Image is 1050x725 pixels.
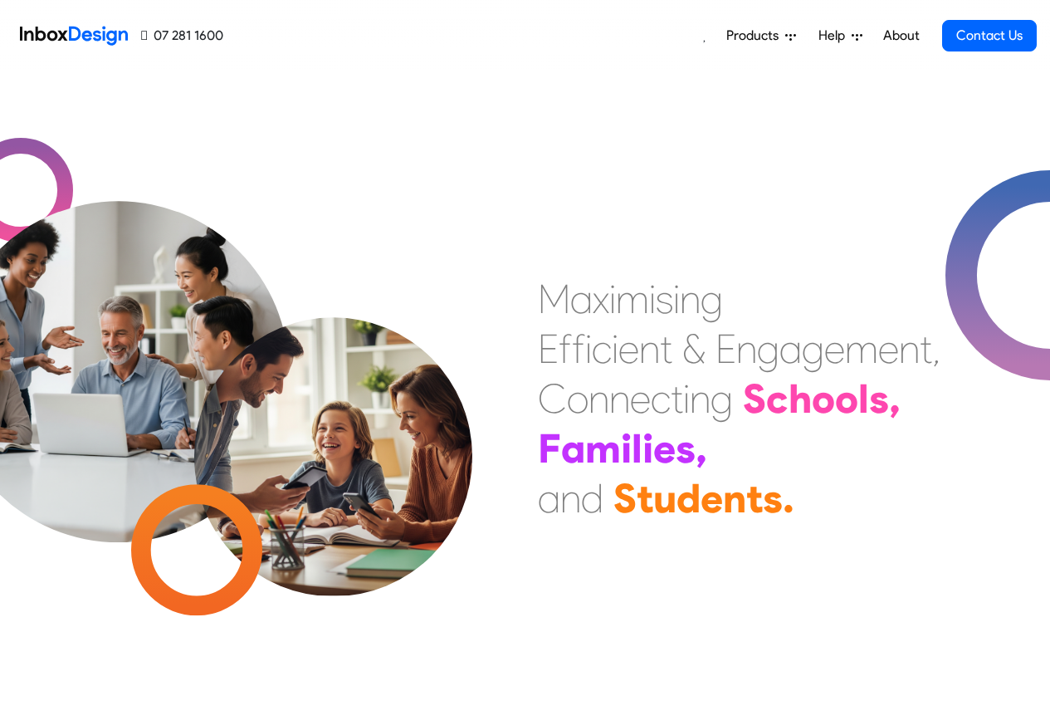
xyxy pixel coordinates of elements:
div: & [682,324,706,374]
div: i [649,274,656,324]
div: s [676,424,696,473]
div: a [779,324,802,374]
div: a [570,274,593,324]
div: e [701,473,723,523]
div: n [560,473,581,523]
div: x [593,274,609,324]
div: , [932,324,940,374]
div: n [690,374,711,424]
div: u [653,473,676,523]
span: Products [726,26,785,46]
div: c [651,374,671,424]
div: i [683,374,690,424]
div: f [559,324,572,374]
div: a [561,424,585,473]
div: o [567,374,588,424]
div: E [715,324,736,374]
div: g [802,324,824,374]
div: a [538,473,560,523]
div: i [621,424,632,473]
div: i [673,274,680,324]
div: t [671,374,683,424]
div: e [630,374,651,424]
div: t [637,473,653,523]
div: m [585,424,621,473]
div: e [618,324,639,374]
div: Maximising Efficient & Engagement, Connecting Schools, Families, and Students. [538,274,940,523]
div: d [676,473,701,523]
div: n [609,374,630,424]
div: s [763,473,783,523]
div: l [858,374,869,424]
a: Help [812,19,869,52]
div: c [592,324,612,374]
div: M [538,274,570,324]
div: d [581,473,603,523]
div: , [696,424,707,473]
div: , [889,374,901,424]
div: n [588,374,609,424]
div: e [878,324,899,374]
div: i [642,424,653,473]
div: n [899,324,920,374]
div: i [609,274,616,324]
div: s [869,374,889,424]
div: f [572,324,585,374]
div: o [812,374,835,424]
div: E [538,324,559,374]
div: h [789,374,812,424]
div: n [723,473,746,523]
div: l [632,424,642,473]
div: n [639,324,660,374]
div: g [711,374,733,424]
span: Help [818,26,852,46]
img: parents_with_child.png [159,248,507,596]
div: e [824,324,845,374]
a: Products [720,19,803,52]
a: 07 281 1600 [141,26,223,46]
div: t [920,324,932,374]
div: o [835,374,858,424]
div: e [653,424,676,473]
div: t [660,324,672,374]
a: About [878,19,924,52]
a: Contact Us [942,20,1037,51]
div: S [743,374,766,424]
div: . [783,473,794,523]
div: n [680,274,701,324]
div: g [701,274,723,324]
div: S [613,473,637,523]
div: i [585,324,592,374]
div: g [757,324,779,374]
div: m [616,274,649,324]
div: m [845,324,878,374]
div: t [746,473,763,523]
div: s [656,274,673,324]
div: n [736,324,757,374]
div: C [538,374,567,424]
div: i [612,324,618,374]
div: F [538,424,561,473]
div: c [766,374,789,424]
